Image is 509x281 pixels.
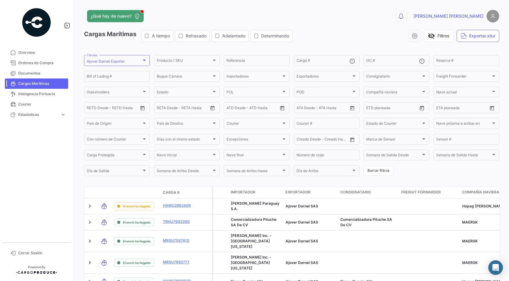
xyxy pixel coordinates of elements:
[436,122,491,127] span: Nave próxima a arribar en
[5,58,68,68] a: Órdenes de Compra
[157,170,212,174] span: Semana de Arribo Desde
[87,106,98,111] input: Desde
[18,250,66,256] span: Cerrar Sesión
[60,112,66,117] span: expand_more
[231,201,279,211] span: Darnel Paraguay S.A.
[152,33,170,39] span: A tiempo
[283,187,338,198] datatable-header-cell: Exportador
[157,122,212,127] span: País de Destino
[157,75,212,79] span: Buque Cámara
[286,220,318,224] span: Ajover Darnel SAS
[87,91,142,95] span: Stakeholders
[213,187,228,198] datatable-header-cell: Carga Protegida
[226,122,281,127] span: Courier
[462,260,478,265] span: MAERSK
[436,154,491,158] span: Semana de Salida Hasta
[157,138,212,142] span: Días con el mismo estado
[163,203,195,208] a: HAMU2962409
[366,154,421,158] span: Semana de Salida Desde
[231,255,271,270] span: Darnel Inc. - Bodega North Carolina
[91,13,132,19] span: ¿Qué hay de nuevo?
[457,30,499,42] button: Exportar.xlsx
[87,219,93,225] a: Expand/Collapse Row
[226,91,281,95] span: POL
[157,91,212,95] span: Estado
[401,189,441,195] span: Freight Forwarder
[157,59,212,64] span: Producto / SKU
[366,138,421,142] span: Marca de Sensor
[228,187,283,198] datatable-header-cell: Importador
[112,190,160,195] datatable-header-cell: Estado de Envio
[231,217,276,227] span: Comercializadora Pituche SA De CV
[381,106,406,111] input: Hasta
[160,187,197,198] datatable-header-cell: Carga #
[366,75,421,79] span: Consignatario
[5,68,68,78] a: Documentos
[87,238,93,244] a: Expand/Collapse Row
[286,189,311,195] span: Exportador
[399,187,460,198] datatable-header-cell: Freight Forwarder
[340,217,392,227] span: Comercializadora Pituche SA De CV
[163,238,195,243] a: MRSU7587410
[297,75,351,79] span: Exportadores
[18,60,66,66] span: Órdenes de Compra
[417,103,427,113] button: Open calendar
[226,75,281,79] span: Importadores
[436,106,447,111] input: Desde
[462,239,478,243] span: MAERSK
[157,106,168,111] input: Desde
[163,219,195,224] a: TRHU7692390
[424,30,454,42] button: visibility_offFiltros
[87,154,142,158] span: Carga Protegida
[84,30,294,42] h3: Cargas Marítimas
[297,106,315,111] input: ATA Desde
[163,190,180,195] span: Carga #
[175,30,209,42] button: Retrasado
[186,33,206,39] span: Retrasado
[338,187,399,198] datatable-header-cell: Consignatario
[18,112,58,117] span: Estadísticas
[278,103,287,113] button: Open calendar
[363,166,393,176] button: Borrar filtros
[212,30,248,42] button: Adelantado
[366,106,377,111] input: Desde
[428,32,435,40] span: visibility_off
[87,122,142,127] span: País de Origen
[348,135,357,144] button: Open calendar
[462,189,499,195] span: Compañía naviera
[97,190,112,195] datatable-header-cell: Modo de Transporte
[87,138,142,142] span: Con número de Courier
[226,154,281,158] span: Nave final
[436,91,491,95] span: Nave actual
[366,91,421,95] span: Compañía naviera
[5,47,68,58] a: Overview
[21,7,52,38] img: powered-by.png
[413,13,483,19] span: [PERSON_NAME] [PERSON_NAME]
[18,81,66,86] span: Cargas Marítimas
[87,260,93,266] a: Expand/Collapse Row
[87,10,144,22] button: ¿Qué hay de nuevo?
[297,138,319,142] input: Creado Desde
[157,154,212,158] span: Nave inicial
[340,189,371,195] span: Consignatario
[163,259,195,265] a: MRSU7882777
[18,50,66,55] span: Overview
[231,189,255,195] span: Importador
[87,203,93,209] a: Expand/Collapse Row
[462,220,478,224] span: MAERSK
[123,239,151,244] span: El envío ha llegado.
[5,99,68,109] a: Courier
[451,106,476,111] input: Hasta
[486,10,499,23] img: placeholder-user.png
[250,106,274,111] input: ATD Hasta
[87,59,125,64] mat-select-trigger: Ajover Darnel Exporter
[5,89,68,99] a: Inteligencia Portuaria
[487,103,497,113] button: Open calendar
[123,260,151,265] span: El envío ha llegado.
[226,138,281,142] span: Excepciones
[488,260,503,275] div: Abrir Intercom Messenger
[172,106,196,111] input: Hasta
[102,106,126,111] input: Hasta
[5,78,68,89] a: Cargas Marítimas
[323,138,348,142] input: Creado Hasta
